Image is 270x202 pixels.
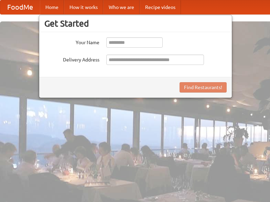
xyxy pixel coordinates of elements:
[64,0,103,14] a: How it works
[0,0,40,14] a: FoodMe
[40,0,64,14] a: Home
[44,37,99,46] label: Your Name
[103,0,140,14] a: Who we are
[44,18,227,29] h3: Get Started
[180,82,227,93] button: Find Restaurants!
[44,55,99,63] label: Delivery Address
[140,0,181,14] a: Recipe videos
